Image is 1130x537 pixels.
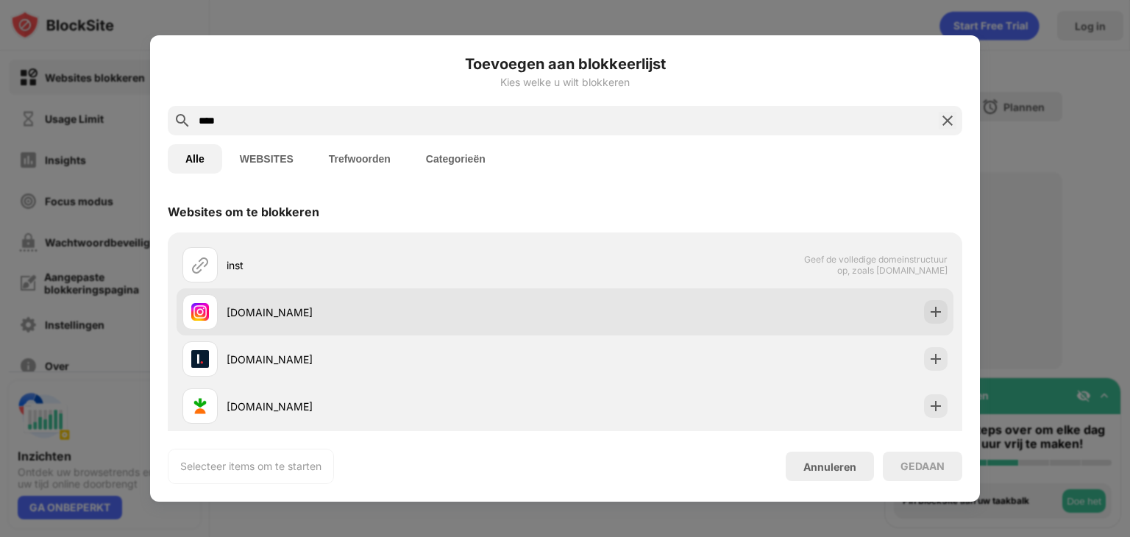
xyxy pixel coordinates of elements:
div: Selecteer items om te starten [180,459,321,474]
button: Categorieën [408,144,503,174]
div: Annuleren [803,460,856,473]
img: favicons [191,303,209,321]
div: GEDAAN [900,460,945,472]
img: favicons [191,350,209,368]
div: Websites om te blokkeren [168,205,319,219]
span: Geef de volledige domeinstructuur op, zoals [DOMAIN_NAME] [796,254,948,276]
div: [DOMAIN_NAME] [227,352,565,367]
img: favicons [191,397,209,415]
button: WEBSITES [222,144,311,174]
h6: Toevoegen aan blokkeerlijst [168,53,962,75]
img: url.svg [191,256,209,274]
img: search.svg [174,112,191,129]
div: [DOMAIN_NAME] [227,305,565,320]
img: search-close [939,112,956,129]
div: [DOMAIN_NAME] [227,399,565,414]
div: inst [227,257,565,273]
button: Trefwoorden [311,144,408,174]
button: Alle [168,144,222,174]
div: Kies welke u wilt blokkeren [168,77,962,88]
